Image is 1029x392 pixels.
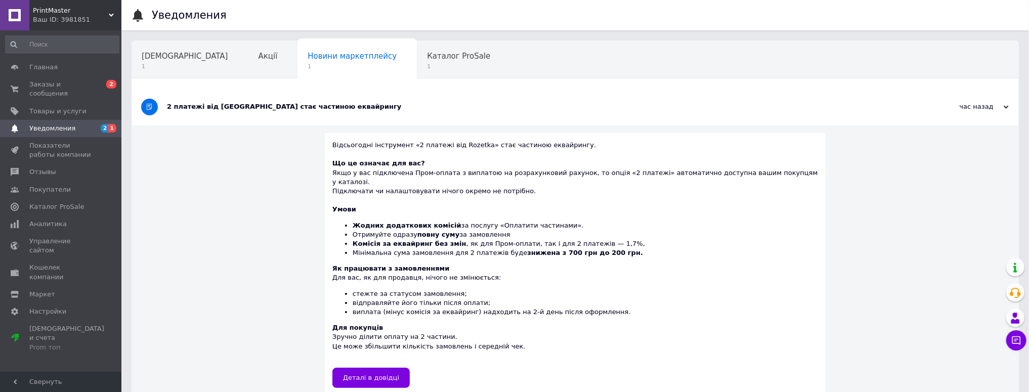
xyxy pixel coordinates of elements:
[353,248,818,257] li: Мінімальна сума замовлення для 2 платежів буде
[332,324,383,331] b: Для покупців
[101,124,109,133] span: 2
[353,289,818,298] li: стежте за статусом замовлення;
[142,52,228,61] span: [DEMOGRAPHIC_DATA]
[29,202,84,211] span: Каталог ProSale
[29,324,104,352] span: [DEMOGRAPHIC_DATA] и счета
[332,323,818,360] div: Зручно ділити оплату на 2 частини. Це може збільшити кількість замовлень і середній чек.
[353,221,818,230] li: за послугу «Оплатити частинами».
[427,52,490,61] span: Каталог ProSale
[152,9,227,21] h1: Уведомления
[427,63,490,70] span: 1
[343,374,399,381] span: Деталі в довідці
[29,107,87,116] span: Товары и услуги
[332,368,410,388] a: Деталі в довідці
[29,343,104,352] div: Prom топ
[29,185,71,194] span: Покупатели
[29,167,56,177] span: Отзывы
[527,249,643,256] b: знижена з 700 грн до 200 грн.
[332,159,818,196] div: Якщо у вас підключена Пром-оплата з виплатою на розрахунковий рахунок, то опція «2 платежі» автом...
[308,52,397,61] span: Новини маркетплейсу
[332,264,818,317] div: Для вас, як для продавця, нічого не змінюється:
[332,265,449,272] b: Як працювати з замовленнями
[29,141,94,159] span: Показатели работы компании
[353,298,818,308] li: відправляйте його тільки після оплати;
[29,307,66,316] span: Настройки
[29,220,67,229] span: Аналитика
[259,52,278,61] span: Акції
[332,159,425,167] b: Що це означає для вас?
[29,63,58,72] span: Главная
[5,35,119,54] input: Поиск
[353,239,818,248] li: , як для Пром-оплати, так і для 2 платежів — 1,7%,
[142,63,228,70] span: 1
[332,141,818,159] div: Відсьогодні інструмент «2 платежі від Rozetka» стає частиною еквайрингу.
[353,230,818,239] li: Отримуйте одразу за замовлення
[106,80,116,89] span: 2
[29,290,55,299] span: Маркет
[29,80,94,98] span: Заказы и сообщения
[353,308,818,317] li: виплата (мінус комісія за еквайринг) надходить на 2-й день після оформлення.
[29,263,94,281] span: Кошелек компании
[33,15,121,24] div: Ваш ID: 3981851
[29,237,94,255] span: Управление сайтом
[417,231,459,238] b: повну суму
[353,222,461,229] b: Жодних додаткових комісій
[332,205,356,213] b: Умови
[1006,330,1026,351] button: Чат с покупателем
[167,102,908,111] div: 2 платежі від [GEOGRAPHIC_DATA] стає частиною еквайрингу
[29,124,75,133] span: Уведомления
[908,102,1009,111] div: час назад
[308,63,397,70] span: 1
[353,240,466,247] b: Комісія за еквайринг без змін
[33,6,109,15] span: PrintMaster
[108,124,116,133] span: 1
